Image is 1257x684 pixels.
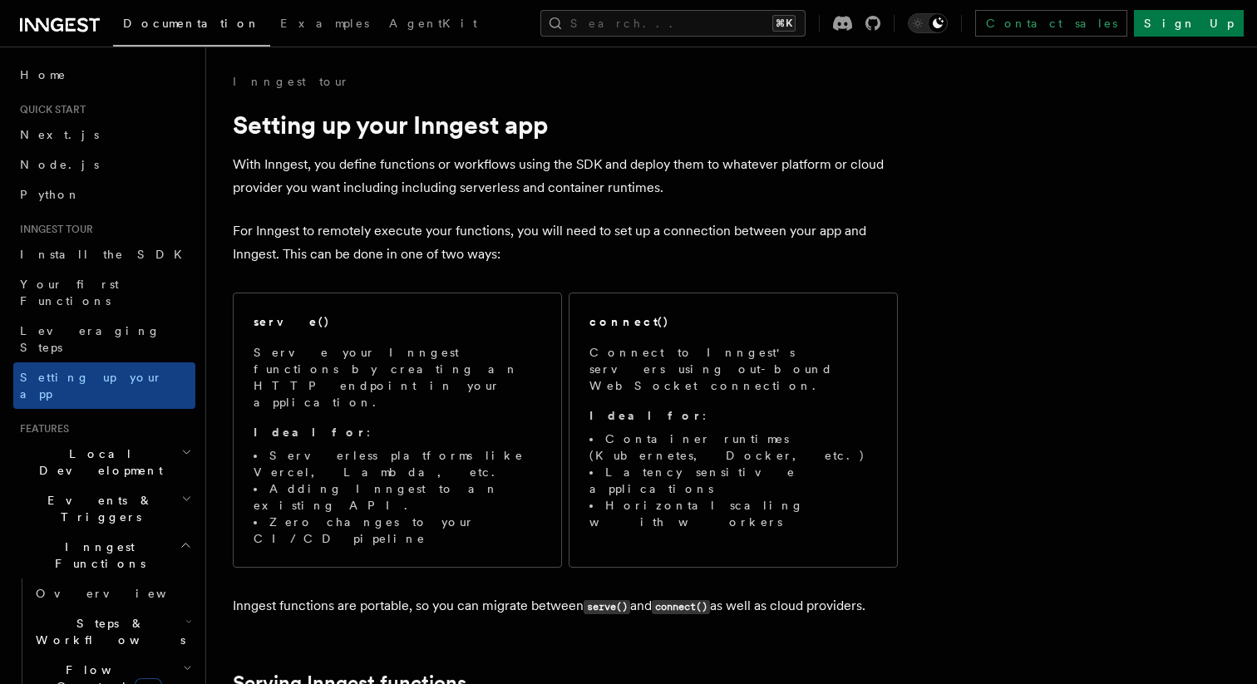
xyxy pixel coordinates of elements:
[13,60,195,90] a: Home
[29,578,195,608] a: Overview
[254,313,330,330] h2: serve()
[254,424,541,440] p: :
[20,128,99,141] span: Next.js
[13,532,195,578] button: Inngest Functions
[29,615,185,648] span: Steps & Workflows
[13,120,195,150] a: Next.js
[13,180,195,209] a: Python
[540,10,806,37] button: Search...⌘K
[569,293,898,568] a: connect()Connect to Inngest's servers using out-bound WebSocket connection.Ideal for:Container ru...
[589,344,877,394] p: Connect to Inngest's servers using out-bound WebSocket connection.
[20,248,192,261] span: Install the SDK
[113,5,270,47] a: Documentation
[233,153,898,199] p: With Inngest, you define functions or workflows using the SDK and deploy them to whatever platfor...
[29,608,195,655] button: Steps & Workflows
[13,316,195,362] a: Leveraging Steps
[20,371,163,401] span: Setting up your app
[280,17,369,30] span: Examples
[36,587,207,600] span: Overview
[20,158,99,171] span: Node.js
[20,278,119,308] span: Your first Functions
[13,223,93,236] span: Inngest tour
[254,514,541,547] li: Zero changes to your CI/CD pipeline
[13,422,69,435] span: Features
[254,426,367,439] strong: Ideal for
[123,17,260,30] span: Documentation
[379,5,487,45] a: AgentKit
[13,439,195,485] button: Local Development
[233,594,898,618] p: Inngest functions are portable, so you can migrate between and as well as cloud providers.
[13,103,86,116] span: Quick start
[908,13,948,33] button: Toggle dark mode
[1134,10,1244,37] a: Sign Up
[13,445,181,479] span: Local Development
[233,73,349,90] a: Inngest tour
[589,409,702,422] strong: Ideal for
[13,150,195,180] a: Node.js
[270,5,379,45] a: Examples
[254,480,541,514] li: Adding Inngest to an existing API.
[20,188,81,201] span: Python
[389,17,477,30] span: AgentKit
[589,464,877,497] li: Latency sensitive applications
[13,485,195,532] button: Events & Triggers
[584,600,630,614] code: serve()
[652,600,710,614] code: connect()
[13,362,195,409] a: Setting up your app
[589,497,877,530] li: Horizontal scaling with workers
[589,313,669,330] h2: connect()
[20,66,67,83] span: Home
[233,219,898,266] p: For Inngest to remotely execute your functions, you will need to set up a connection between your...
[589,407,877,424] p: :
[589,431,877,464] li: Container runtimes (Kubernetes, Docker, etc.)
[772,15,796,32] kbd: ⌘K
[233,293,562,568] a: serve()Serve your Inngest functions by creating an HTTP endpoint in your application.Ideal for:Se...
[20,324,160,354] span: Leveraging Steps
[975,10,1127,37] a: Contact sales
[254,447,541,480] li: Serverless platforms like Vercel, Lambda, etc.
[13,239,195,269] a: Install the SDK
[13,269,195,316] a: Your first Functions
[233,110,898,140] h1: Setting up your Inngest app
[13,539,180,572] span: Inngest Functions
[13,492,181,525] span: Events & Triggers
[254,344,541,411] p: Serve your Inngest functions by creating an HTTP endpoint in your application.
